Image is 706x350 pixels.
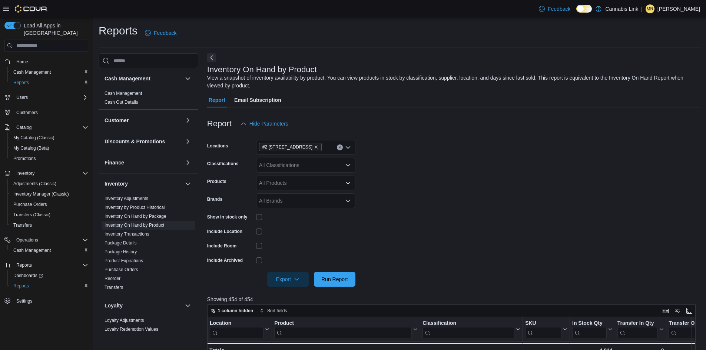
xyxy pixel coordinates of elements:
h1: Reports [99,23,137,38]
span: Loyalty Adjustments [105,317,144,323]
button: Loyalty [105,302,182,309]
span: Transfers [10,221,88,230]
div: View a snapshot of inventory availability by product. You can view products in stock by classific... [207,74,697,90]
a: Package History [105,249,137,254]
span: MR [647,4,654,13]
span: Reports [10,281,88,290]
span: Inventory Adjustments [105,196,148,201]
a: Loyalty Redemption Values [105,327,158,332]
button: Inventory Manager (Classic) [7,189,91,199]
button: Inventory [105,180,182,187]
span: Customers [16,110,38,116]
span: 1 column hidden [218,308,253,314]
span: Cash Management [13,247,51,253]
button: Reports [1,260,91,270]
span: Inventory by Product Historical [105,204,165,210]
button: My Catalog (Beta) [7,143,91,153]
span: Cash Management [13,69,51,75]
button: Purchase Orders [7,199,91,210]
button: Transfers (Classic) [7,210,91,220]
label: Show in stock only [207,214,248,220]
a: Transfers (Classic) [10,210,53,219]
span: Product Expirations [105,258,143,264]
a: Dashboards [7,270,91,281]
button: Cash Management [7,245,91,256]
span: Transfers [105,284,123,290]
button: Enter fullscreen [685,306,694,315]
button: Reports [13,261,35,270]
button: Inventory [13,169,37,178]
span: #2 [STREET_ADDRESS] [262,143,312,151]
a: Promotions [10,154,39,163]
button: SKU [525,320,567,339]
button: Open list of options [345,198,351,204]
button: Hide Parameters [238,116,291,131]
span: Transfers [13,222,32,228]
span: Reports [16,262,32,268]
button: Open list of options [345,162,351,168]
span: Purchase Orders [105,267,138,273]
span: Home [16,59,28,65]
button: Transfer In Qty [617,320,664,339]
button: Open list of options [345,144,351,150]
span: Customers [13,108,88,117]
button: Classification [422,320,520,339]
input: Dark Mode [576,5,592,13]
span: Settings [13,296,88,306]
h3: Discounts & Promotions [105,138,165,145]
button: Display options [673,306,682,315]
a: Cash Management [10,246,54,255]
a: Purchase Orders [105,267,138,272]
div: Transfer In Qty [617,320,658,327]
label: Brands [207,196,222,202]
span: Dashboards [10,271,88,280]
label: Include Location [207,229,242,234]
button: Keyboard shortcuts [661,306,670,315]
span: Feedback [154,29,176,37]
span: Feedback [548,5,570,13]
button: In Stock Qty [572,320,613,339]
span: Report [209,93,225,107]
a: Reorder [105,276,120,281]
div: In Stock Qty [572,320,607,327]
span: Email Subscription [234,93,281,107]
a: Loyalty Adjustments [105,318,144,323]
span: My Catalog (Classic) [10,133,88,142]
h3: Inventory On Hand by Product [207,65,317,74]
a: Adjustments (Classic) [10,179,59,188]
button: Export [267,272,309,287]
span: Dashboards [13,273,43,279]
span: Purchase Orders [10,200,88,209]
span: Catalog [13,123,88,132]
h3: Cash Management [105,75,150,82]
button: Finance [183,158,192,167]
button: Home [1,56,91,67]
button: Loyalty [183,301,192,310]
div: Cash Management [99,89,198,110]
button: Reports [7,281,91,291]
span: Inventory Manager (Classic) [10,190,88,199]
p: Showing 454 of 454 [207,296,701,303]
span: Cash Management [105,90,142,96]
button: Operations [1,235,91,245]
span: Operations [13,236,88,244]
a: Inventory Adjustments [105,196,148,201]
div: Location [210,320,263,339]
button: Discounts & Promotions [105,138,182,145]
span: Purchase Orders [13,201,47,207]
div: Loyalty [99,316,198,337]
button: Next [207,53,216,62]
span: Reports [13,261,88,270]
p: Cannabis Link [605,4,638,13]
button: Reports [7,77,91,88]
span: Inventory Transactions [105,231,149,237]
button: Transfers [7,220,91,230]
div: Product [274,320,412,339]
span: Loyalty Redemption Values [105,326,158,332]
button: Promotions [7,153,91,164]
span: Adjustments (Classic) [13,181,56,187]
button: Finance [105,159,182,166]
span: Users [16,94,28,100]
button: Inventory [183,179,192,188]
p: | [641,4,643,13]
